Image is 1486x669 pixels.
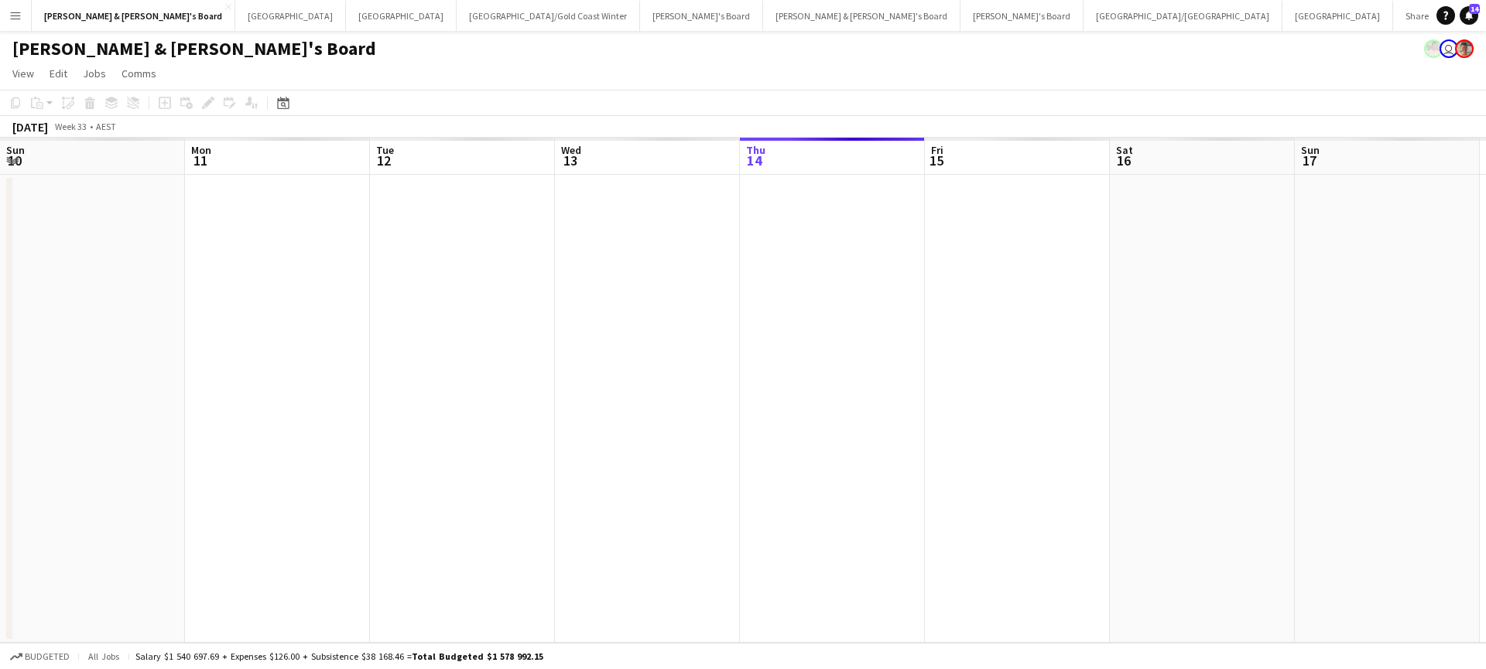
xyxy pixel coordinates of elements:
[960,1,1084,31] button: [PERSON_NAME]'s Board
[85,650,122,662] span: All jobs
[931,143,943,157] span: Fri
[1469,4,1480,14] span: 14
[1455,39,1474,58] app-user-avatar: Victoria Hunt
[77,63,112,84] a: Jobs
[122,67,156,80] span: Comms
[1440,39,1458,58] app-user-avatar: James Millard
[83,67,106,80] span: Jobs
[561,143,581,157] span: Wed
[640,1,763,31] button: [PERSON_NAME]'s Board
[43,63,74,84] a: Edit
[32,1,235,31] button: [PERSON_NAME] & [PERSON_NAME]'s Board
[12,119,48,135] div: [DATE]
[25,651,70,662] span: Budgeted
[412,650,543,662] span: Total Budgeted $1 578 992.15
[6,63,40,84] a: View
[8,648,72,665] button: Budgeted
[12,67,34,80] span: View
[135,650,543,662] div: Salary $1 540 697.69 + Expenses $126.00 + Subsistence $38 168.46 =
[6,143,25,157] span: Sun
[51,121,90,132] span: Week 33
[559,152,581,169] span: 13
[1084,1,1282,31] button: [GEOGRAPHIC_DATA]/[GEOGRAPHIC_DATA]
[4,152,25,169] span: 10
[374,152,394,169] span: 12
[1460,6,1478,25] a: 14
[1301,143,1320,157] span: Sun
[235,1,346,31] button: [GEOGRAPHIC_DATA]
[746,143,765,157] span: Thu
[115,63,163,84] a: Comms
[1282,1,1393,31] button: [GEOGRAPHIC_DATA]
[191,143,211,157] span: Mon
[96,121,116,132] div: AEST
[376,143,394,157] span: Tue
[744,152,765,169] span: 14
[1116,143,1133,157] span: Sat
[763,1,960,31] button: [PERSON_NAME] & [PERSON_NAME]'s Board
[346,1,457,31] button: [GEOGRAPHIC_DATA]
[929,152,943,169] span: 15
[1424,39,1443,58] app-user-avatar: Arrence Torres
[1299,152,1320,169] span: 17
[12,37,376,60] h1: [PERSON_NAME] & [PERSON_NAME]'s Board
[189,152,211,169] span: 11
[1114,152,1133,169] span: 16
[50,67,67,80] span: Edit
[457,1,640,31] button: [GEOGRAPHIC_DATA]/Gold Coast Winter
